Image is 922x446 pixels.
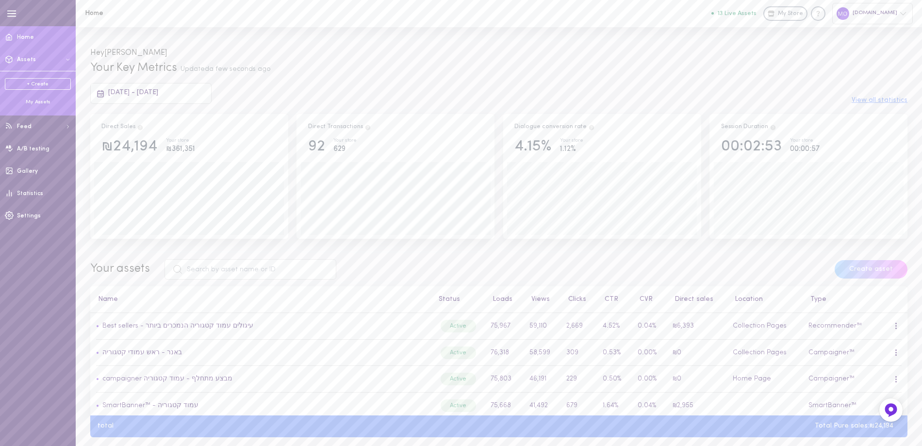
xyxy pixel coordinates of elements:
[441,373,476,385] div: Active
[17,168,38,174] span: Gallery
[632,313,667,340] td: 0.04%
[5,78,71,90] a: + Create
[485,313,524,340] td: 75,967
[733,375,771,382] span: Home Page
[96,349,99,356] span: •
[635,296,653,303] button: CVR
[17,57,36,63] span: Assets
[597,339,632,366] td: 0.53%
[561,366,597,393] td: 229
[561,339,597,366] td: 309
[165,259,336,280] input: Search by asset name or ID
[597,313,632,340] td: 4.52%
[807,423,901,429] div: Total Pure sales: ₪24,194
[102,349,182,356] a: באנר - ראש עמודי קטגוריה
[790,138,820,144] div: Your store
[514,123,595,132] div: Dialogue conversion rate
[808,322,862,330] span: Recommender™
[364,124,371,130] span: Total transactions from users who clicked on a product through Dialogue assets, and purchased the...
[884,403,898,417] img: Feedback Button
[835,260,907,279] button: Create asset
[770,124,776,130] span: Track how your session duration increase once users engage with your Assets
[561,313,597,340] td: 2,669
[166,143,195,155] div: ₪361,351
[597,393,632,419] td: 1.64%
[434,296,460,303] button: Status
[96,322,99,330] span: •
[667,366,727,393] td: ₪0
[333,138,357,144] div: Your store
[733,322,787,330] span: Collection Pages
[711,10,757,17] button: 13 Live Assets
[632,366,667,393] td: 0.00%
[137,124,144,130] span: Direct Sales are the result of users clicking on a product and then purchasing the exact same pro...
[308,138,325,155] div: 92
[17,146,49,152] span: A/B testing
[808,375,855,382] span: Campaigner™
[90,49,167,57] span: Hey [PERSON_NAME]
[99,375,232,382] a: campaigner מבצע מתחלף - עמוד קטגוריה
[667,393,727,419] td: ₪2,955
[333,143,357,155] div: 629
[588,124,595,130] span: The percentage of users who interacted with one of Dialogue`s assets and ended up purchasing in t...
[485,339,524,366] td: 76,318
[102,402,198,409] a: SmartBanner™ - עמוד קטגוריה
[441,320,476,332] div: Active
[166,138,195,144] div: Your store
[96,375,99,382] span: •
[99,402,198,409] a: SmartBanner™ - עמוד קטגוריה
[99,349,182,356] a: באנר - ראש עמודי קטגוריה
[101,138,157,155] div: ₪24,194
[485,393,524,419] td: 75,668
[102,322,253,330] a: Best sellers - עיגולים עמוד קטגוריה הנמכרים ביותר
[524,393,561,419] td: 41,492
[108,89,158,96] span: [DATE] - [DATE]
[667,339,727,366] td: ₪0
[721,138,782,155] div: 00:02:53
[102,375,232,382] a: campaigner מבצע מתחלף - עמוד קטגוריה
[17,191,43,197] span: Statistics
[832,3,913,24] div: [DOMAIN_NAME]
[93,296,118,303] button: Name
[17,213,41,219] span: Settings
[561,393,597,419] td: 679
[632,339,667,366] td: 0.00%
[733,349,787,356] span: Collection Pages
[852,97,907,104] button: View all statistics
[441,399,476,412] div: Active
[488,296,512,303] button: Loads
[514,138,551,155] div: 4.15%
[597,366,632,393] td: 0.50%
[524,339,561,366] td: 58,599
[99,322,253,330] a: Best sellers - עיגולים עמוד קטגוריה הנמכרים ביותר
[101,123,144,132] div: Direct Sales
[808,402,856,409] span: SmartBanner™
[308,123,371,132] div: Direct Transactions
[85,10,245,17] h1: Home
[811,6,825,21] div: Knowledge center
[600,296,618,303] button: CTR
[17,124,32,130] span: Feed
[90,62,177,74] span: Your Key Metrics
[670,296,713,303] button: Direct sales
[778,10,803,18] span: My Store
[181,66,271,73] span: Updated a few seconds ago
[790,143,820,155] div: 00:00:57
[441,347,476,359] div: Active
[721,123,776,132] div: Session Duration
[527,296,550,303] button: Views
[711,10,763,17] a: 13 Live Assets
[5,99,71,106] div: My Assets
[90,423,121,429] div: total
[730,296,763,303] button: Location
[485,366,524,393] td: 75,803
[524,366,561,393] td: 46,191
[17,34,34,40] span: Home
[808,349,855,356] span: Campaigner™
[96,402,99,409] span: •
[806,296,826,303] button: Type
[763,6,807,21] a: My Store
[563,296,586,303] button: Clicks
[667,313,727,340] td: ₪6,393
[632,393,667,419] td: 0.04%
